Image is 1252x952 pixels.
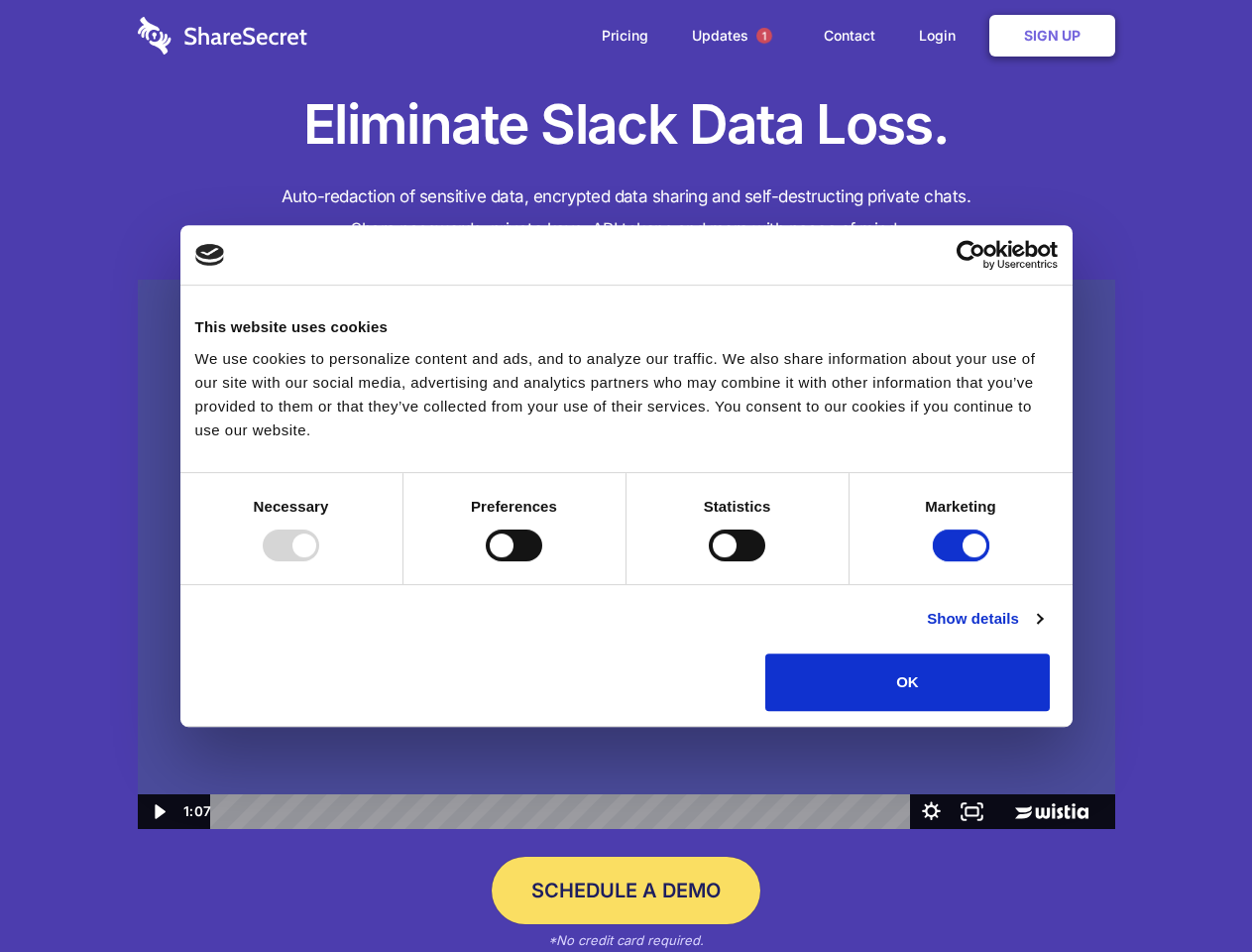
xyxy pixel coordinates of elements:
[471,498,557,515] strong: Preferences
[884,240,1058,270] a: Usercentrics Cookiebot - opens in a new window
[195,315,1058,339] div: This website uses cookies
[138,89,1115,161] h1: Eliminate Slack Data Loss.
[989,15,1115,57] a: Sign Up
[952,794,992,829] button: Fullscreen
[138,17,307,55] img: logo-wordmark-white-trans-d4663122ce5f474addd5e946df7df03e33cb6a1c49d2221995e7729f52c070b2.svg
[138,794,178,829] button: Play Video
[254,498,329,515] strong: Necessary
[492,857,760,924] a: Schedule a Demo
[195,244,225,266] img: logo
[195,347,1058,442] div: We use cookies to personalize content and ads, and to analyze our traffic. We also share informat...
[765,654,1050,711] button: OK
[927,607,1042,631] a: Show details
[925,498,996,515] strong: Marketing
[899,5,985,66] a: Login
[138,180,1115,246] h4: Auto-redaction of sensitive data, encrypted data sharing and self-destructing private chats. Shar...
[804,5,895,66] a: Contact
[226,794,901,829] div: Playbar
[582,5,668,66] a: Pricing
[756,28,772,44] span: 1
[911,794,952,829] button: Show settings menu
[138,280,1115,830] img: Sharesecret
[704,498,771,515] strong: Statistics
[992,794,1114,829] a: Wistia Logo -- Learn More
[1153,853,1228,928] iframe: Drift Widget Chat Controller
[548,932,704,948] em: *No credit card required.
